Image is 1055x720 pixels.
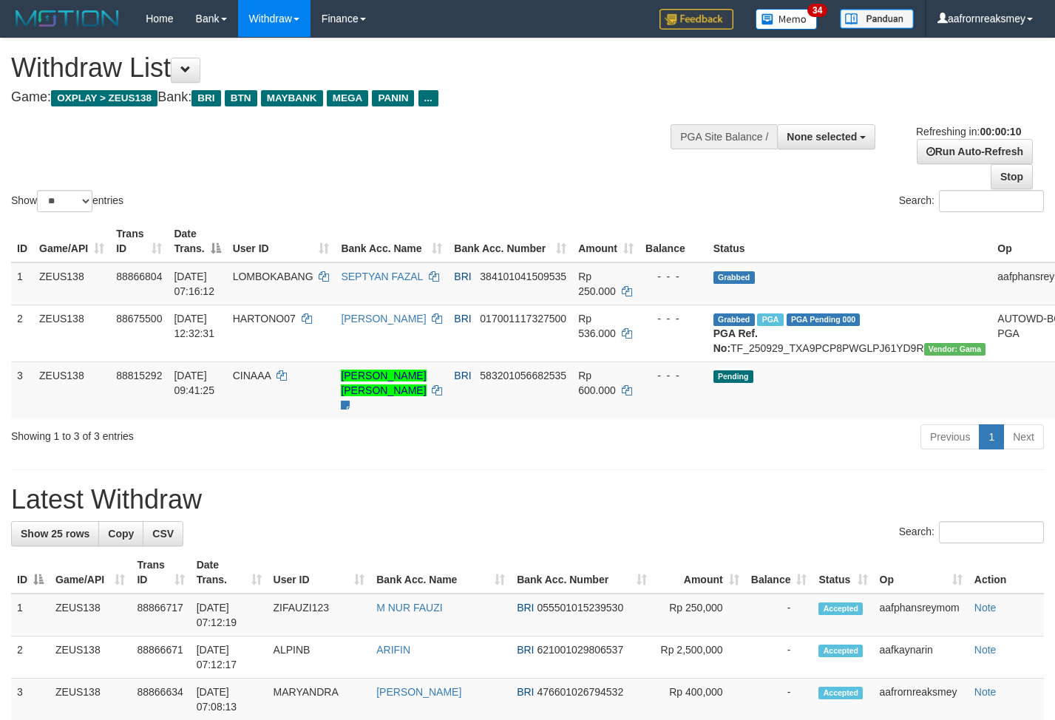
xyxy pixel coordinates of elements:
span: Grabbed [713,271,755,284]
span: CINAAA [233,370,271,381]
td: ZEUS138 [50,636,131,679]
span: PANIN [372,90,414,106]
a: Show 25 rows [11,521,99,546]
td: 2 [11,305,33,361]
td: ALPINB [268,636,371,679]
td: Rp 250,000 [653,594,745,636]
td: Rp 2,500,000 [653,636,745,679]
span: BRI [517,644,534,656]
span: BRI [454,370,471,381]
th: Date Trans.: activate to sort column descending [168,220,226,262]
th: User ID: activate to sort column ascending [268,551,371,594]
th: Bank Acc. Number: activate to sort column ascending [448,220,572,262]
span: LOMBOKABANG [233,271,313,282]
img: panduan.png [840,9,914,29]
th: Trans ID: activate to sort column ascending [110,220,168,262]
span: 88675500 [116,313,162,325]
span: Copy 055501015239530 to clipboard [537,602,623,614]
th: ID [11,220,33,262]
button: None selected [777,124,875,149]
span: Show 25 rows [21,528,89,540]
span: Rp 250.000 [578,271,616,297]
a: CSV [143,521,183,546]
a: M NUR FAUZI [376,602,442,614]
input: Search: [939,190,1044,212]
span: BRI [517,602,534,614]
a: 1 [979,424,1004,449]
span: BRI [454,271,471,282]
th: Trans ID: activate to sort column ascending [131,551,190,594]
th: Status: activate to sort column ascending [813,551,873,594]
th: Status [708,220,992,262]
td: ZEUS138 [33,305,110,361]
strong: 00:00:10 [980,126,1021,137]
td: - [745,636,813,679]
th: Game/API: activate to sort column ascending [50,551,131,594]
a: Stop [991,164,1033,189]
th: Op: activate to sort column ascending [874,551,969,594]
a: Run Auto-Refresh [917,139,1033,164]
span: None selected [787,131,857,143]
span: PGA Pending [787,313,861,326]
a: Next [1003,424,1044,449]
b: PGA Ref. No: [713,327,758,354]
td: [DATE] 07:12:17 [191,636,268,679]
td: [DATE] 07:12:19 [191,594,268,636]
th: Balance [640,220,708,262]
span: BTN [225,90,257,106]
div: Showing 1 to 3 of 3 entries [11,423,429,444]
a: [PERSON_NAME] [PERSON_NAME] [341,370,426,396]
a: Note [974,686,997,698]
div: PGA Site Balance / [671,124,777,149]
td: 1 [11,262,33,305]
span: 34 [807,4,827,17]
td: 1 [11,594,50,636]
td: ZEUS138 [50,594,131,636]
a: SEPTYAN FAZAL [341,271,422,282]
span: [DATE] 09:41:25 [174,370,214,396]
span: 88866804 [116,271,162,282]
td: TF_250929_TXA9PCP8PWGLPJ61YD9R [708,305,992,361]
span: MAYBANK [261,90,323,106]
input: Search: [939,521,1044,543]
span: Copy 583201056682535 to clipboard [480,370,566,381]
a: ARIFIN [376,644,410,656]
span: Accepted [818,687,863,699]
span: [DATE] 07:16:12 [174,271,214,297]
span: HARTONO07 [233,313,296,325]
td: 88866671 [131,636,190,679]
a: [PERSON_NAME] [341,313,426,325]
td: aafphansreymom [874,594,969,636]
span: Grabbed [713,313,755,326]
th: Amount: activate to sort column ascending [572,220,640,262]
th: Bank Acc. Number: activate to sort column ascending [511,551,653,594]
span: Accepted [818,602,863,615]
span: Vendor URL: https://trx31.1velocity.biz [924,343,986,356]
th: Bank Acc. Name: activate to sort column ascending [335,220,448,262]
span: BRI [517,686,534,698]
img: MOTION_logo.png [11,7,123,30]
td: ZEUS138 [33,361,110,418]
span: Copy 476601026794532 to clipboard [537,686,623,698]
th: Date Trans.: activate to sort column ascending [191,551,268,594]
h4: Game: Bank: [11,90,688,105]
a: Note [974,602,997,614]
span: Copy 017001117327500 to clipboard [480,313,566,325]
th: Bank Acc. Name: activate to sort column ascending [370,551,511,594]
td: - [745,594,813,636]
span: Accepted [818,645,863,657]
td: 88866717 [131,594,190,636]
label: Search: [899,190,1044,212]
span: ... [418,90,438,106]
span: OXPLAY > ZEUS138 [51,90,157,106]
th: Action [969,551,1044,594]
th: User ID: activate to sort column ascending [227,220,336,262]
a: Previous [920,424,980,449]
span: BRI [191,90,220,106]
td: ZEUS138 [33,262,110,305]
th: ID: activate to sort column descending [11,551,50,594]
span: CSV [152,528,174,540]
td: 2 [11,636,50,679]
span: MEGA [327,90,369,106]
label: Show entries [11,190,123,212]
